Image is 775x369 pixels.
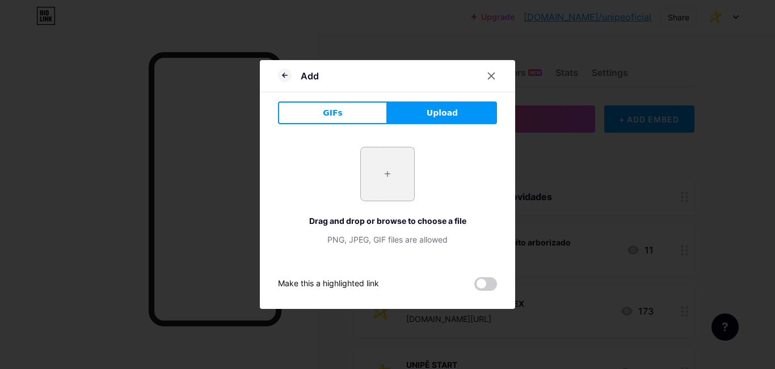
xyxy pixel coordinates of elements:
span: GIFs [323,107,343,119]
div: Drag and drop or browse to choose a file [278,215,497,227]
div: Add [301,69,319,83]
div: PNG, JPEG, GIF files are allowed [278,234,497,245]
div: Make this a highlighted link [278,277,379,291]
span: Upload [427,107,458,119]
button: GIFs [278,101,387,124]
button: Upload [387,101,497,124]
